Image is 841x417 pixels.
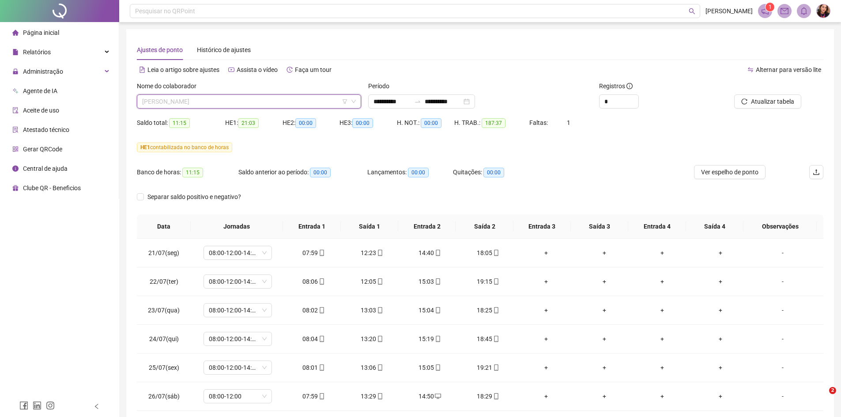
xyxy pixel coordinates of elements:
span: filter [342,99,347,104]
div: + [524,277,568,286]
span: mobile [318,364,325,371]
span: home [12,30,19,36]
div: + [698,248,743,258]
span: desktop [434,393,441,399]
span: mobile [376,278,383,285]
div: - [757,305,809,315]
span: 08:00-12:00-14:00-18:00 [209,246,267,259]
div: + [698,391,743,401]
span: 08:00-12:00-14:00-18:00 [209,332,267,346]
span: mobile [318,307,325,313]
div: - [757,248,809,258]
div: + [640,391,684,401]
span: Aceite de uso [23,107,59,114]
span: Página inicial [23,29,59,36]
span: 08:00-12:00-14:00-18:00 [209,304,267,317]
span: mobile [434,278,441,285]
sup: 1 [766,3,774,11]
div: + [582,248,626,258]
span: Atualizar tabela [751,97,794,106]
span: swap-right [414,98,421,105]
div: - [757,334,809,344]
th: Data [137,214,191,239]
div: HE 3: [339,118,397,128]
span: mobile [492,250,499,256]
span: mobile [492,364,499,371]
span: Alternar para versão lite [756,66,821,73]
span: left [94,403,100,409]
span: mobile [318,278,325,285]
div: 19:21 [466,363,510,372]
span: 08:00-12:00 [209,390,267,403]
div: 08:06 [292,277,336,286]
div: + [524,363,568,372]
span: file [12,49,19,55]
div: + [582,334,626,344]
span: Relatórios [23,49,51,56]
div: + [640,277,684,286]
span: Ajustes de ponto [137,46,183,53]
div: + [698,277,743,286]
div: + [582,277,626,286]
div: + [524,391,568,401]
span: 08:00-12:00-14:00-18:00 [209,361,267,374]
div: + [582,391,626,401]
span: info-circle [626,83,633,89]
span: 1 [567,119,570,126]
div: 13:06 [350,363,394,372]
span: Agente de IA [23,87,57,94]
span: search [689,8,695,15]
span: linkedin [33,401,41,410]
span: Ver espelho de ponto [701,167,758,177]
span: swap [747,67,754,73]
div: 07:59 [292,248,336,258]
th: Saída 2 [456,214,513,239]
th: Saída 1 [341,214,398,239]
div: 12:23 [350,248,394,258]
th: Entrada 3 [513,214,571,239]
span: to [414,98,421,105]
span: 00:00 [352,118,373,128]
span: mobile [376,364,383,371]
span: Assista o vídeo [237,66,278,73]
span: mobile [318,250,325,256]
button: Atualizar tabela [734,94,801,109]
div: 08:01 [292,363,336,372]
span: Observações [750,222,810,231]
span: 23/07(qua) [148,307,180,314]
span: instagram [46,401,55,410]
span: file-text [139,67,145,73]
span: 21/07(seg) [148,249,179,256]
span: youtube [228,67,234,73]
span: mail [781,7,788,15]
span: reload [741,98,747,105]
div: 12:05 [350,277,394,286]
span: 1 [769,4,772,10]
div: Lançamentos: [367,167,453,177]
span: qrcode [12,146,19,152]
div: + [640,363,684,372]
span: lock [12,68,19,75]
span: 00:00 [421,118,441,128]
div: 18:29 [466,391,510,401]
span: 26/07(sáb) [148,393,180,400]
div: 14:50 [408,391,452,401]
span: mobile [492,278,499,285]
span: upload [813,169,820,176]
span: Atestado técnico [23,126,69,133]
div: H. TRAB.: [454,118,529,128]
img: 76332 [817,4,830,18]
th: Observações [743,214,817,239]
th: Saída 3 [571,214,628,239]
span: mobile [376,250,383,256]
button: Ver espelho de ponto [694,165,766,179]
span: 00:00 [408,168,429,177]
div: 08:02 [292,305,336,315]
span: mobile [434,364,441,371]
span: 22/07(ter) [150,278,178,285]
span: Registros [599,81,633,91]
span: mobile [376,336,383,342]
span: 2 [829,387,836,394]
div: 07:59 [292,391,336,401]
div: + [524,334,568,344]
